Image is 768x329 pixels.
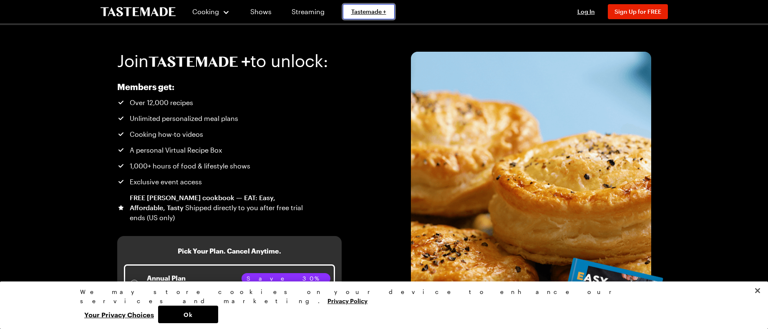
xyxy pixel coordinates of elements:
[130,129,203,139] span: Cooking how-to videos
[614,8,661,15] span: Sign Up for FREE
[101,7,176,17] a: To Tastemade Home Page
[130,145,222,155] span: A personal Virtual Recipe Box
[247,274,325,283] span: Save 30%
[130,203,303,221] span: Shipped directly to you after free trial ends (US only)
[117,98,304,223] ul: Tastemade+ Annual subscription benefits
[608,4,668,19] button: Sign Up for FREE
[130,193,304,223] div: FREE [PERSON_NAME] cookbook — EAT: Easy, Affordable, Tasty
[130,113,238,123] span: Unlimited personalized meal plans
[117,52,328,70] h1: Join to unlock:
[117,82,304,92] h2: Members get:
[80,306,158,323] button: Your Privacy Choices
[327,296,368,304] a: More information about your privacy, opens in a new tab
[351,8,386,16] span: Tastemade +
[130,98,193,108] span: Over 12,000 recipes
[130,161,250,171] span: 1,000+ hours of food & lifestyle shows
[80,287,681,306] div: We may store cookies on your device to enhance our services and marketing.
[192,8,219,15] span: Cooking
[192,2,230,22] button: Cooking
[343,4,395,19] a: Tastemade +
[80,287,681,323] div: Privacy
[130,177,202,187] span: Exclusive event access
[748,281,767,300] button: Close
[569,8,603,16] button: Log In
[147,273,240,283] p: Annual Plan
[158,306,218,323] button: Ok
[178,246,281,256] h3: Pick Your Plan. Cancel Anytime.
[577,8,595,15] span: Log In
